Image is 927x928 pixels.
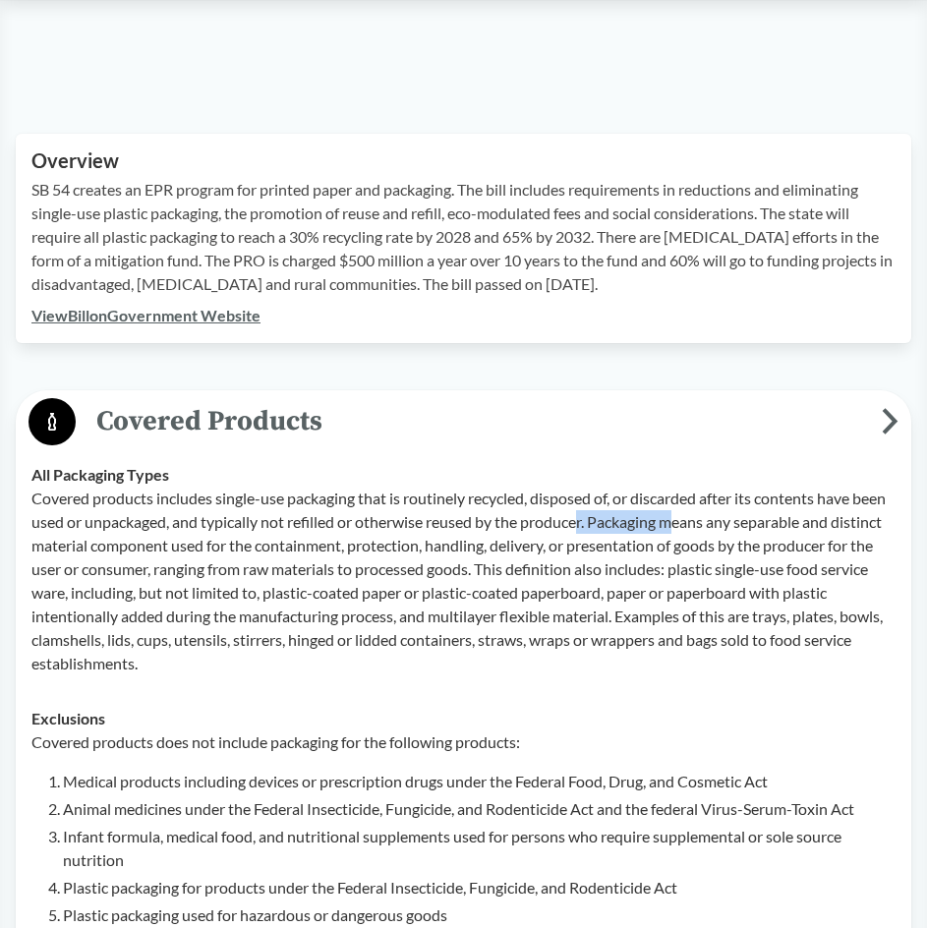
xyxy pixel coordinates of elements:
li: Medical products including devices or prescription drugs under the Federal Food, Drug, and Cosmet... [63,770,896,793]
li: Plastic packaging used for hazardous or dangerous goods [63,903,896,927]
li: Infant formula, medical food, and nutritional supplements used for persons who require supplement... [63,825,896,872]
li: Animal medicines under the Federal Insecticide, Fungicide, and Rodenticide Act and the federal Vi... [63,797,896,821]
span: Covered Products [76,399,882,443]
li: Plastic packaging for products under the Federal Insecticide, Fungicide, and Rodenticide Act [63,876,896,899]
p: SB 54 creates an EPR program for printed paper and packaging. The bill includes requirements in r... [31,178,896,296]
p: Covered products includes single-use packaging that is routinely recycled, disposed of, or discar... [31,487,896,675]
h2: Overview [31,149,896,172]
a: ViewBillonGovernment Website [31,306,261,324]
strong: Exclusions [31,709,105,727]
button: Covered Products [23,397,904,447]
p: Covered products does not include packaging for the following products: [31,730,896,754]
strong: All Packaging Types [31,465,169,484]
